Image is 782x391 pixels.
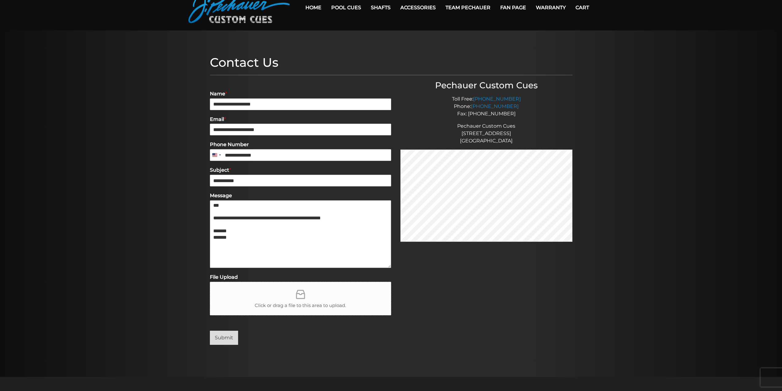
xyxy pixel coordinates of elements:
label: Email [210,116,391,123]
p: Toll Free: Phone: Fax: [PHONE_NUMBER] [400,95,572,118]
a: [PHONE_NUMBER] [471,103,519,109]
input: Phone Number [210,149,391,161]
label: File Upload [210,274,391,281]
label: Message [210,193,391,199]
label: Phone Number [210,142,391,148]
button: Submit [210,331,238,345]
label: Subject [210,167,391,174]
h1: Contact Us [210,55,572,70]
h3: Pechauer Custom Cues [400,80,572,91]
a: [PHONE_NUMBER] [473,96,521,102]
p: Pechauer Custom Cues [STREET_ADDRESS] [GEOGRAPHIC_DATA] [400,122,572,145]
button: Selected country [210,149,223,161]
label: Name [210,91,391,97]
span: Click or drag a file to this area to upload. [255,302,346,309]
